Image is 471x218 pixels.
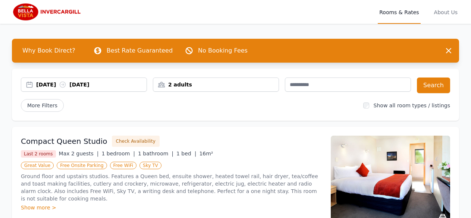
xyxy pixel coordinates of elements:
[176,151,196,157] span: 1 bed |
[16,43,81,58] span: Why Book Direct?
[21,204,322,211] div: Show more >
[198,46,248,55] p: No Booking Fees
[101,151,135,157] span: 1 bedroom |
[153,81,279,88] div: 2 adults
[374,102,450,108] label: Show all room types / listings
[417,78,450,93] button: Search
[110,162,137,169] span: Free WiFi
[107,46,173,55] p: Best Rate Guaranteed
[139,162,161,169] span: Sky TV
[112,136,160,147] button: Check Availability
[57,162,107,169] span: Free Onsite Parking
[199,151,213,157] span: 16m²
[138,151,173,157] span: 1 bathroom |
[21,136,107,146] h3: Compact Queen Studio
[21,150,56,158] span: Last 2 rooms
[36,81,147,88] div: [DATE] [DATE]
[21,99,64,112] span: More Filters
[12,3,84,21] img: Bella Vista Invercargill
[21,173,322,202] p: Ground floor and upstairs studios. Features a Queen bed, ensuite shower, heated towel rail, hair ...
[21,162,54,169] span: Great Value
[59,151,99,157] span: Max 2 guests |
